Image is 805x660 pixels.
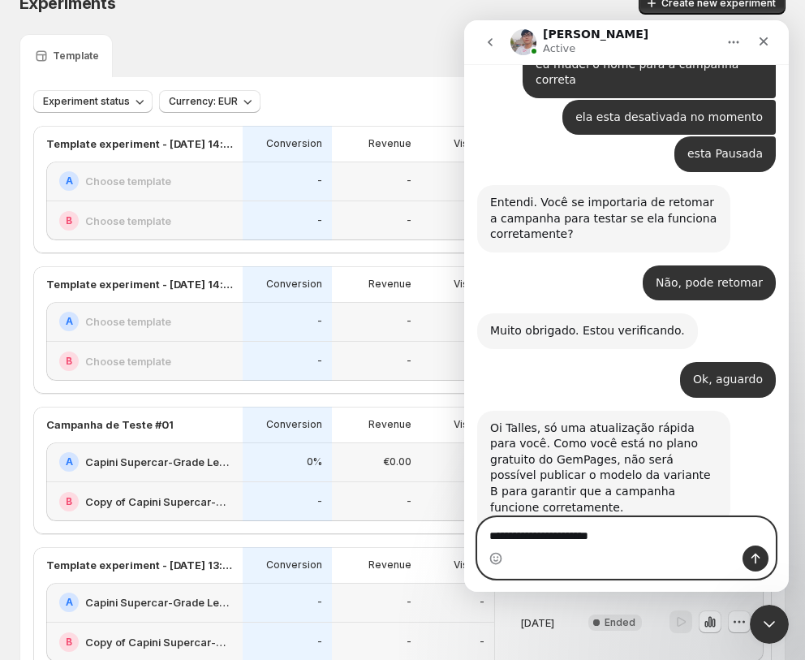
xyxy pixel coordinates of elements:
p: - [317,355,322,368]
p: Template experiment - [DATE] 13:32:44 [46,557,233,573]
p: Conversion [266,137,322,150]
span: Ended [605,616,635,629]
p: Template experiment - [DATE] 14:50:47 [46,276,233,292]
p: - [317,495,322,508]
p: - [480,636,484,649]
p: Visitor [454,278,484,291]
p: Visitor [454,418,484,431]
p: - [407,214,411,227]
p: €0.00 [383,455,411,468]
p: - [317,596,322,609]
p: - [407,636,411,649]
p: Conversion [266,278,322,291]
h2: Copy of Capini Supercar-Grade Leather Case [85,634,233,650]
h2: A [66,175,73,188]
span: Experiment status [43,95,130,108]
p: Revenue [368,559,411,572]
iframe: Intercom live chat [464,20,789,592]
p: Template experiment - [DATE] 14:49:18 [46,136,233,152]
h2: A [66,315,73,328]
span: Currency: EUR [169,95,238,108]
p: Visitor [454,137,484,150]
h2: B [66,636,72,649]
p: 0% [307,455,322,468]
p: - [407,175,411,188]
h2: Capini Supercar-Grade Leather Case [85,594,233,610]
h2: B [66,495,72,508]
h2: Choose template [85,213,171,229]
p: Revenue [368,418,411,431]
h2: Copy of Capini Supercar-Grade Leather Case [85,494,233,510]
p: Visitor [454,559,484,572]
h2: Choose template [85,173,171,189]
h2: B [66,355,72,368]
p: - [317,636,322,649]
p: - [407,495,411,508]
p: Conversion [266,418,322,431]
p: Revenue [368,278,411,291]
h2: Capini Supercar-Grade Leather Case [85,454,233,470]
p: - [480,596,484,609]
iframe: Intercom live chat [750,605,789,644]
h2: Choose template [85,353,171,369]
h2: A [66,596,73,609]
button: Currency: EUR [159,90,260,113]
p: Template [53,50,99,63]
p: - [317,315,322,328]
p: - [317,214,322,227]
p: - [317,175,322,188]
p: Campanha de Teste #01 [46,416,174,433]
p: - [407,596,411,609]
h2: Choose template [85,313,171,330]
h2: B [66,214,72,227]
p: - [407,355,411,368]
p: Conversion [266,559,322,572]
p: Revenue [368,137,411,150]
p: - [407,315,411,328]
button: Experiment status [33,90,153,113]
p: [DATE] [520,615,554,631]
h2: A [66,455,73,468]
